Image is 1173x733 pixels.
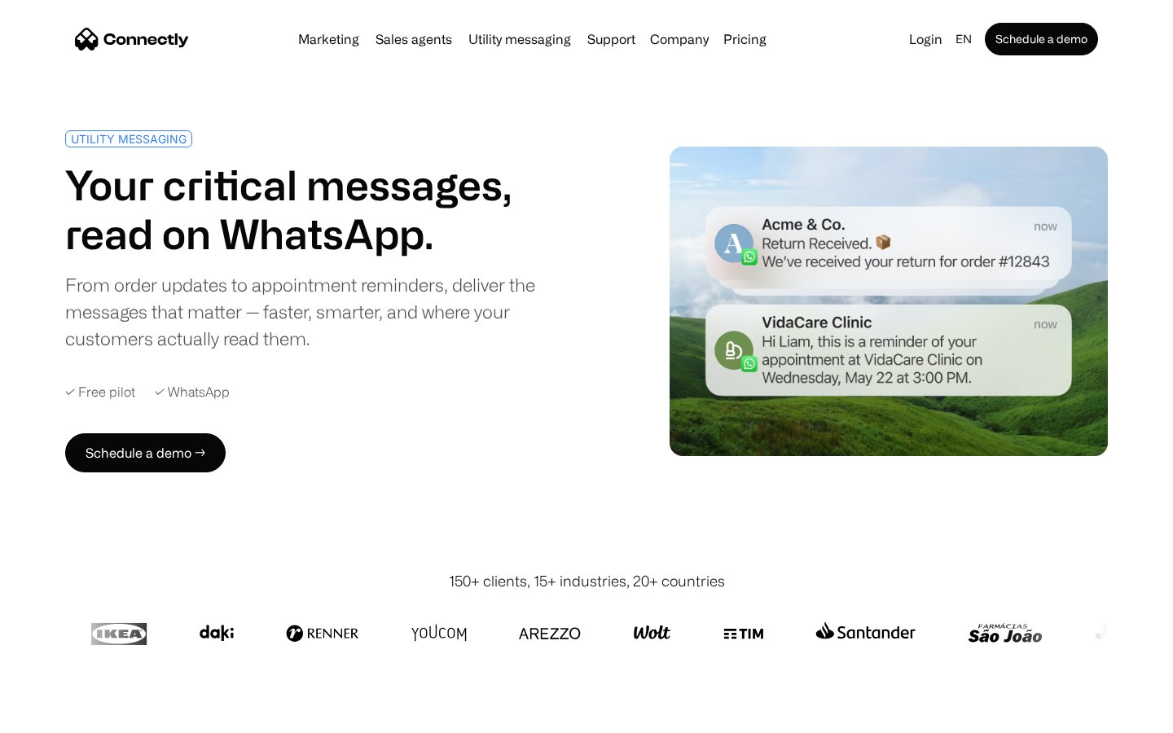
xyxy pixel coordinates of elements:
a: Schedule a demo → [65,433,226,472]
a: Utility messaging [462,33,578,46]
div: ✓ Free pilot [65,384,135,400]
a: Pricing [717,33,773,46]
div: ✓ WhatsApp [155,384,230,400]
div: Company [650,28,709,50]
div: From order updates to appointment reminders, deliver the messages that matter — faster, smarter, ... [65,271,580,352]
a: Support [581,33,642,46]
div: UTILITY MESSAGING [71,133,187,145]
div: 150+ clients, 15+ industries, 20+ countries [449,570,725,592]
ul: Language list [33,704,98,727]
a: Marketing [292,33,366,46]
div: en [956,28,972,50]
h1: Your critical messages, read on WhatsApp. [65,160,580,258]
a: Schedule a demo [985,23,1098,55]
a: Sales agents [369,33,459,46]
a: Login [903,28,949,50]
aside: Language selected: English [16,703,98,727]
